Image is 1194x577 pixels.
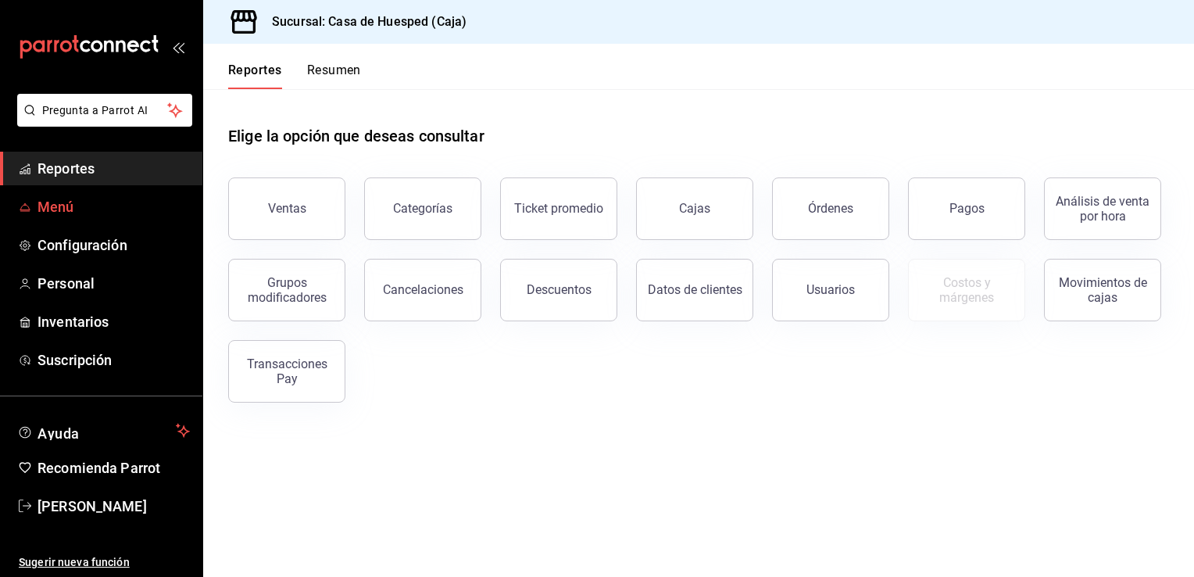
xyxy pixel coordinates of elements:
div: Descuentos [527,282,592,297]
button: Grupos modificadores [228,259,345,321]
span: Personal [38,273,190,294]
h1: Elige la opción que deseas consultar [228,124,484,148]
button: Pregunta a Parrot AI [17,94,192,127]
button: Pagos [908,177,1025,240]
div: Órdenes [808,201,853,216]
button: Resumen [307,63,361,89]
button: Categorías [364,177,481,240]
button: Órdenes [772,177,889,240]
div: Análisis de venta por hora [1054,194,1151,224]
button: Cancelaciones [364,259,481,321]
div: Movimientos de cajas [1054,275,1151,305]
button: Usuarios [772,259,889,321]
button: Movimientos de cajas [1044,259,1161,321]
div: Datos de clientes [648,282,742,297]
div: Usuarios [806,282,855,297]
button: Datos de clientes [636,259,753,321]
span: Inventarios [38,311,190,332]
div: Transacciones Pay [238,357,335,386]
a: Pregunta a Parrot AI [11,113,192,130]
div: Categorías [393,201,452,216]
span: Reportes [38,158,190,179]
span: Menú [38,196,190,217]
div: Ticket promedio [514,201,603,216]
a: Cajas [636,177,753,240]
div: Cancelaciones [383,282,463,297]
span: Pregunta a Parrot AI [42,102,168,119]
span: Configuración [38,235,190,256]
span: Suscripción [38,349,190,371]
div: Cajas [679,199,711,218]
button: Reportes [228,63,282,89]
h3: Sucursal: Casa de Huesped (Caja) [259,13,467,31]
button: Transacciones Pay [228,340,345,403]
button: Ticket promedio [500,177,617,240]
div: Grupos modificadores [238,275,335,305]
span: Recomienda Parrot [38,457,190,478]
span: Sugerir nueva función [19,554,190,571]
button: open_drawer_menu [172,41,184,53]
button: Ventas [228,177,345,240]
div: navigation tabs [228,63,361,89]
button: Análisis de venta por hora [1044,177,1161,240]
span: [PERSON_NAME] [38,496,190,517]
div: Pagos [949,201,985,216]
button: Contrata inventarios para ver este reporte [908,259,1025,321]
span: Ayuda [38,421,170,440]
button: Descuentos [500,259,617,321]
div: Costos y márgenes [918,275,1015,305]
div: Ventas [268,201,306,216]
